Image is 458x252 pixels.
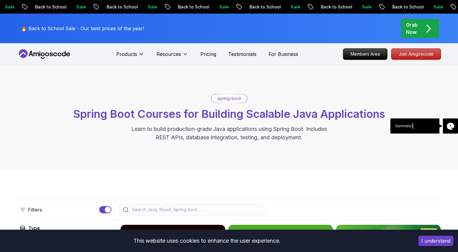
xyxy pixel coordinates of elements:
a: Pricing [200,50,216,58]
a: Members Area [343,48,387,60]
span: Spring Boot Courses for Building Scalable Java Applications [73,107,385,121]
p: Filters [28,206,42,213]
p: Grab Now [406,21,418,36]
h2: Type [28,225,40,232]
button: Resources [157,50,188,63]
div: This website uses cookies to enhance the user experience. [5,234,409,247]
p: Back to School [295,4,336,10]
p: Sale [407,4,427,10]
p: Join Amigoscode [391,49,441,60]
button: Products [116,50,144,63]
p: Products [116,50,137,58]
p: spring-boot [217,95,241,102]
p: Sale [50,4,69,10]
input: Search Java, React, Spring boot ... [131,207,260,213]
p: 🔥 Back to School Sale - Our best prices of the year! [21,25,144,32]
a: Join Amigoscode [391,48,441,60]
p: Sale [193,4,212,10]
p: Learn to build production-grade Java applications using Spring Boot. Includes REST APIs, database... [127,125,331,142]
p: Back to School [9,4,50,10]
p: Back to School [223,4,264,10]
p: Members Area [343,49,387,60]
p: Back to School [366,4,407,10]
p: Back to School [152,4,193,10]
button: Accept cookies [418,236,453,246]
p: Resources [157,50,181,58]
a: For Business [269,50,298,58]
p: Sale [336,4,355,10]
p: Sale [264,4,284,10]
a: Testimonials [228,50,256,58]
p: Back to School [80,4,121,10]
p: Sale [121,4,141,10]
